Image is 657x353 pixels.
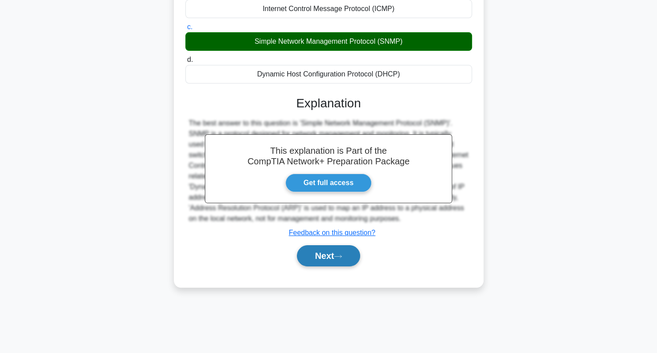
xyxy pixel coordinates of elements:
[185,65,472,84] div: Dynamic Host Configuration Protocol (DHCP)
[185,32,472,51] div: Simple Network Management Protocol (SNMP)
[189,118,469,224] div: The best answer to this question is 'Simple Network Management Protocol (SNMP)'. SNMP is a protoc...
[187,23,192,30] span: c.
[289,229,376,236] a: Feedback on this question?
[191,96,467,111] h3: Explanation
[187,56,193,63] span: d.
[285,174,372,192] a: Get full access
[297,245,360,266] button: Next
